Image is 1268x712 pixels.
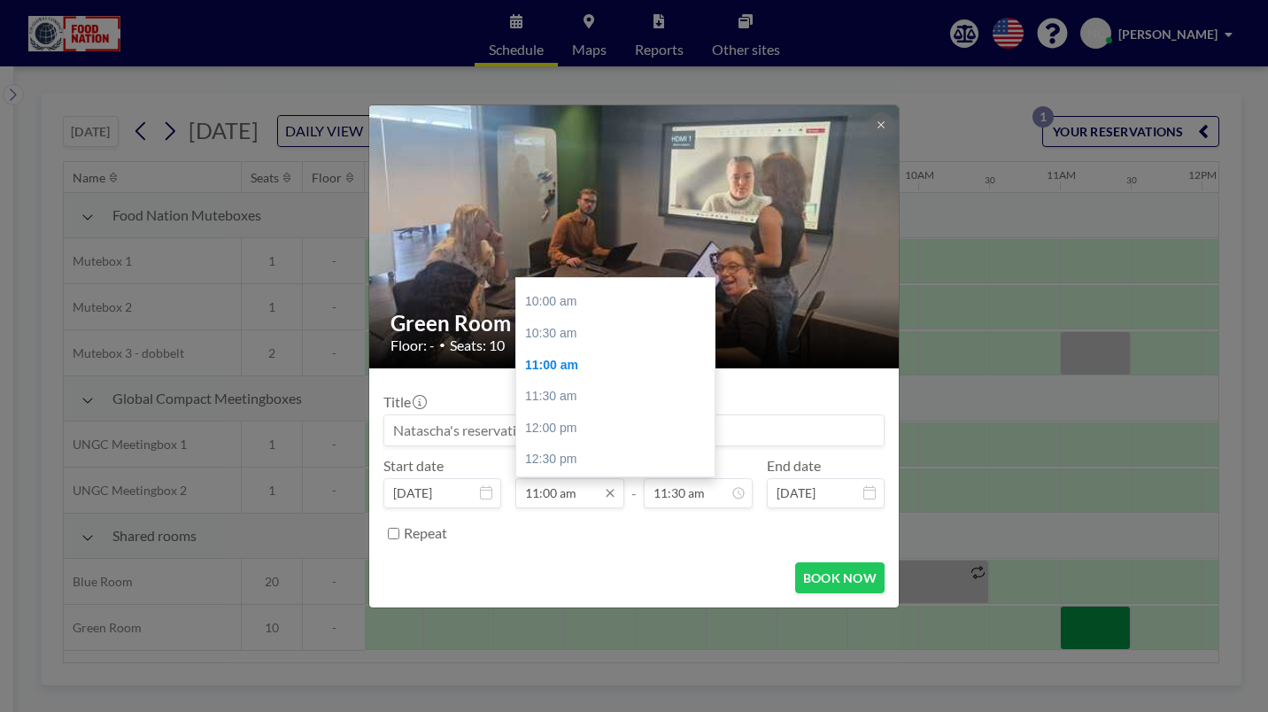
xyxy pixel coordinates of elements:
[390,337,435,354] span: Floor: -
[383,393,425,411] label: Title
[516,413,723,445] div: 12:00 pm
[516,444,723,476] div: 12:30 pm
[369,37,901,436] img: 537.jpeg
[516,350,723,382] div: 11:00 am
[439,338,445,352] span: •
[516,318,723,350] div: 10:30 am
[383,457,444,475] label: Start date
[450,337,505,354] span: Seats: 10
[404,524,447,542] label: Repeat
[390,310,879,337] h2: Green Room
[516,381,723,413] div: 11:30 am
[795,562,885,593] button: BOOK NOW
[384,415,884,445] input: Natascha's reservation
[631,463,637,502] span: -
[767,457,821,475] label: End date
[516,476,723,507] div: 01:00 pm
[516,286,723,318] div: 10:00 am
